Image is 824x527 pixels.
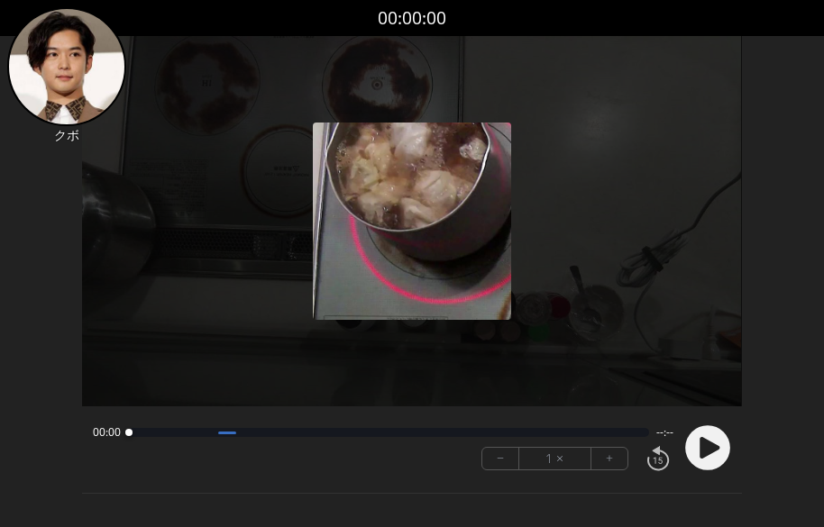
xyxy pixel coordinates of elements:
button: + [591,448,627,469]
span: --:-- [656,425,673,440]
img: Poster Image [313,123,510,320]
p: クボ [7,126,126,144]
button: − [482,448,519,469]
span: 00:00 [93,425,121,440]
a: 00:00:00 [378,5,446,32]
div: 1 × [519,448,591,469]
img: クK [7,7,126,126]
